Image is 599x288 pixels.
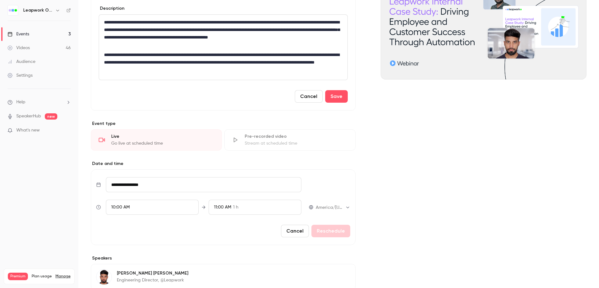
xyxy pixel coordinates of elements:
button: Save [325,90,348,103]
img: Leapwork Online Event [8,5,18,15]
div: Stream at scheduled time [245,140,347,147]
div: Videos [8,45,30,51]
section: description [99,14,348,80]
div: To [209,200,301,215]
div: Pre-recorded videoStream at scheduled time [224,129,355,151]
iframe: Noticeable Trigger [63,128,71,133]
p: Event type [91,121,356,127]
img: Vibhor Rastogi [96,270,112,285]
div: Pre-recorded video [245,133,347,140]
span: 11:00 AM [214,205,231,209]
p: Engineering Director, @Leapwork [117,277,188,283]
span: 10:00 AM [111,205,130,209]
div: From [106,200,199,215]
button: Cancel [295,90,323,103]
h6: Leapwork Online Event [23,7,53,13]
div: America/[US_STATE] [316,204,350,211]
span: new [45,113,57,120]
div: editor [99,15,347,80]
a: SpeakerHub [16,113,41,120]
input: Tue, Feb 17, 2026 [106,177,301,192]
label: Date and time [91,161,356,167]
span: Plan usage [32,274,52,279]
span: What's new [16,127,40,134]
li: help-dropdown-opener [8,99,71,105]
span: Help [16,99,25,105]
label: Description [99,5,124,12]
a: Manage [55,274,70,279]
div: Go live at scheduled time [111,140,214,147]
p: [PERSON_NAME] [PERSON_NAME] [117,270,188,276]
div: Live [111,133,214,140]
div: Settings [8,72,33,79]
span: 1 h [233,204,238,211]
span: Premium [8,273,28,280]
div: Events [8,31,29,37]
div: LiveGo live at scheduled time [91,129,222,151]
div: Audience [8,59,35,65]
button: Cancel [281,225,309,237]
label: Speakers [91,255,356,261]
